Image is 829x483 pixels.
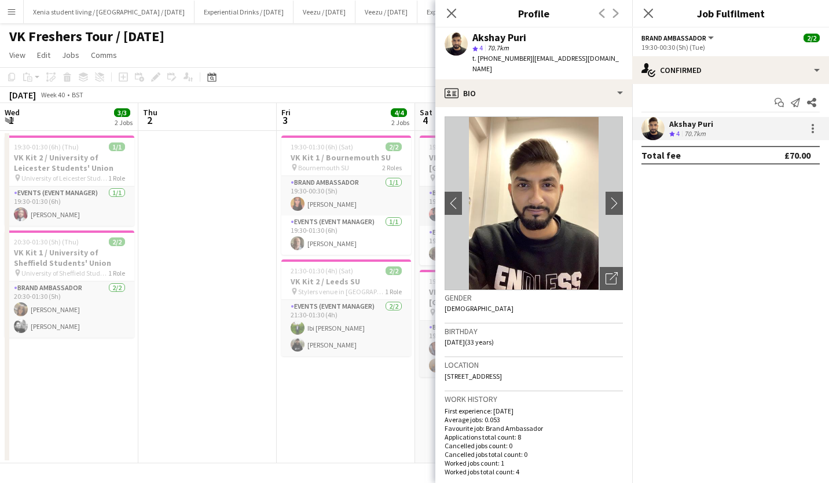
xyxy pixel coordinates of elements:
h3: VK Kit 2 / [GEOGRAPHIC_DATA], [GEOGRAPHIC_DATA] [420,287,549,308]
app-card-role: Brand Ambassador1/119:30-00:30 (5h)[PERSON_NAME] [281,176,411,215]
app-card-role: Brand Ambassador2/220:30-01:30 (5h)[PERSON_NAME][PERSON_NAME] [5,281,134,338]
span: 19:30-01:30 (6h) (Thu) [14,142,79,151]
button: Experiential Drinks / [DATE] [417,1,516,23]
span: 21:30-01:30 (4h) (Sat) [291,266,353,275]
p: Worked jobs total count: 4 [445,467,623,476]
div: 70.7km [682,129,708,139]
p: Applications total count: 8 [445,433,623,441]
p: Cancelled jobs total count: 0 [445,450,623,459]
div: Open photos pop-in [600,267,623,290]
span: University of Sheffield Students' Union [21,269,108,277]
div: Total fee [641,149,681,161]
span: View [9,50,25,60]
span: Week 40 [38,90,67,99]
p: Average jobs: 0.053 [445,415,623,424]
span: 70.7km [485,43,511,52]
span: 2 [141,114,157,127]
app-card-role: Brand Ambassador2/219:30-00:30 (5h)[PERSON_NAME][PERSON_NAME] [420,321,549,377]
span: 19:30-01:30 (6h) (Sun) [429,142,493,151]
span: t. [PHONE_NUMBER] [472,54,533,63]
span: 1 Role [385,287,402,296]
span: Wed [5,107,20,118]
span: | [EMAIL_ADDRESS][DOMAIN_NAME] [472,54,619,73]
span: University of Leicester Students' Union [21,174,108,182]
button: Veezu / [DATE] [355,1,417,23]
button: Xenia student living / [GEOGRAPHIC_DATA] / [DATE] [24,1,195,23]
span: Jobs [62,50,79,60]
span: 2/2 [109,237,125,246]
span: 3 [280,114,291,127]
span: 4/4 [391,108,407,117]
div: Akshay Puri [669,119,713,129]
span: Stylers venue in [GEOGRAPHIC_DATA] [298,287,385,296]
span: 2/2 [386,266,402,275]
p: First experience: [DATE] [445,407,623,415]
h3: Location [445,360,623,370]
span: 1 Role [108,269,125,277]
div: BST [72,90,83,99]
app-job-card: 19:30-00:30 (5h) (Sun)2/2VK Kit 2 / [GEOGRAPHIC_DATA], [GEOGRAPHIC_DATA] [GEOGRAPHIC_DATA], [GEOG... [420,270,549,377]
span: 2/2 [386,142,402,151]
div: Bio [435,79,632,107]
app-card-role: Events (Event Manager)1/119:30-01:30 (6h)[PERSON_NAME] [5,186,134,226]
span: Thu [143,107,157,118]
span: 1/1 [109,142,125,151]
span: 20:30-01:30 (5h) (Thu) [14,237,79,246]
h3: VK Kit 2 / Leeds SU [281,276,411,287]
div: 2 Jobs [391,118,409,127]
button: Veezu / [DATE] [294,1,355,23]
app-card-role: Events (Event Manager)1/119:30-01:30 (6h)[PERSON_NAME] [281,215,411,255]
a: Edit [32,47,55,63]
app-job-card: 19:30-01:30 (6h) (Thu)1/1VK Kit 2 / University of Leicester Students' Union University of Leicest... [5,136,134,226]
span: Sat [420,107,432,118]
span: Brand Ambassador [641,34,706,42]
app-job-card: 19:30-01:30 (6h) (Sat)2/2VK Kit 1 / Bournemouth SU Bournemouth SU2 RolesBrand Ambassador1/119:30-... [281,136,411,255]
a: View [5,47,30,63]
h3: VK Kit 1 / [PERSON_NAME], [GEOGRAPHIC_DATA] [420,152,549,173]
span: [DATE] (33 years) [445,338,494,346]
a: Comms [86,47,122,63]
app-card-role: Events (Event Manager)1/119:30-01:30 (6h)[PERSON_NAME] [420,226,549,265]
span: 3/3 [114,108,130,117]
span: Edit [37,50,50,60]
a: Jobs [57,47,84,63]
h3: VK Kit 2 / University of Leicester Students' Union [5,152,134,173]
span: 2/2 [804,34,820,42]
h1: VK Freshers Tour / [DATE] [9,28,164,45]
span: Bournemouth SU [298,163,349,172]
app-job-card: 19:30-01:30 (6h) (Sun)2/2VK Kit 1 / [PERSON_NAME], [GEOGRAPHIC_DATA] [PERSON_NAME], [GEOGRAPHIC_D... [420,136,549,265]
div: 2 Jobs [115,118,133,127]
h3: VK Kit 1 / Bournemouth SU [281,152,411,163]
span: [STREET_ADDRESS] [445,372,502,380]
h3: VK Kit 1 / University of Sheffield Students' Union [5,247,134,268]
span: 1 Role [108,174,125,182]
span: 4 [418,114,432,127]
app-card-role: Brand Ambassador1/119:30-00:30 (5h)[PERSON_NAME] [420,186,549,226]
div: [DATE] [9,89,36,101]
span: 19:30-00:30 (5h) (Sun) [429,277,493,286]
img: Crew avatar or photo [445,116,623,290]
h3: Gender [445,292,623,303]
div: Confirmed [632,56,829,84]
p: Favourite job: Brand Ambassador [445,424,623,433]
app-job-card: 20:30-01:30 (5h) (Thu)2/2VK Kit 1 / University of Sheffield Students' Union University of Sheffie... [5,230,134,338]
p: Worked jobs count: 1 [445,459,623,467]
app-job-card: 21:30-01:30 (4h) (Sat)2/2VK Kit 2 / Leeds SU Stylers venue in [GEOGRAPHIC_DATA]1 RoleEvents (Even... [281,259,411,356]
span: Fri [281,107,291,118]
span: [DEMOGRAPHIC_DATA] [445,304,513,313]
span: Comms [91,50,117,60]
h3: Work history [445,394,623,404]
app-card-role: Events (Event Manager)2/221:30-01:30 (4h)Ibi [PERSON_NAME][PERSON_NAME] [281,300,411,356]
div: £70.00 [784,149,810,161]
span: 19:30-01:30 (6h) (Sat) [291,142,353,151]
h3: Profile [435,6,632,21]
span: 4 [479,43,483,52]
h3: Job Fulfilment [632,6,829,21]
div: 19:30-00:30 (5h) (Tue) [641,43,820,52]
div: Akshay Puri [472,32,526,43]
